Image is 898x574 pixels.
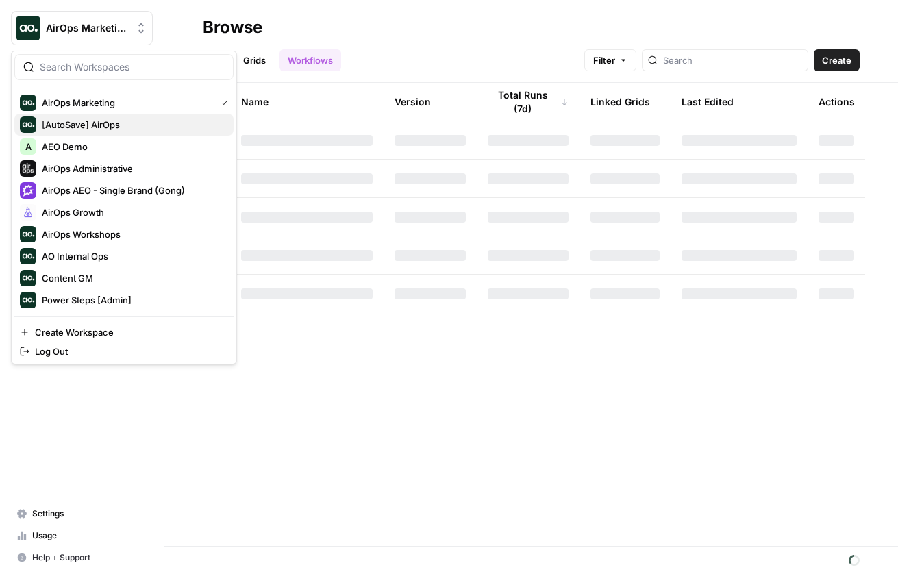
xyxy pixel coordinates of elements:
a: Workflows [279,49,341,71]
img: AO Internal Ops Logo [20,248,36,264]
div: Total Runs (7d) [488,83,569,121]
span: AirOps Workshops [42,227,223,241]
span: Settings [32,508,147,520]
img: AirOps Marketing Logo [20,95,36,111]
img: [AutoSave] AirOps Logo [20,116,36,133]
div: Version [395,83,431,121]
img: Power Steps [Admin] Logo [20,292,36,308]
a: Create Workspace [14,323,234,342]
span: Power Steps [Admin] [42,293,223,307]
span: Help + Support [32,551,147,564]
span: AEO Demo [42,140,223,153]
span: [AutoSave] AirOps [42,118,223,132]
a: Usage [11,525,153,547]
div: Actions [819,83,855,121]
span: AirOps Administrative [42,162,223,175]
span: Log Out [35,345,223,358]
span: AirOps Marketing [42,96,210,110]
a: Log Out [14,342,234,361]
span: Create [822,53,851,67]
span: AO Internal Ops [42,249,223,263]
a: Settings [11,503,153,525]
button: Workspace: AirOps Marketing [11,11,153,45]
span: Content GM [42,271,223,285]
img: AirOps AEO - Single Brand (Gong) Logo [20,182,36,199]
span: A [25,140,32,153]
a: All [203,49,229,71]
div: Name [241,83,373,121]
button: Help + Support [11,547,153,569]
span: AirOps AEO - Single Brand (Gong) [42,184,223,197]
div: Linked Grids [590,83,650,121]
span: Filter [593,53,615,67]
div: Last Edited [682,83,734,121]
input: Search [663,53,802,67]
img: Content GM Logo [20,270,36,286]
img: AirOps Workshops Logo [20,226,36,242]
span: AirOps Growth [42,205,223,219]
span: Usage [32,529,147,542]
button: Create [814,49,860,71]
img: AirOps Growth Logo [20,204,36,221]
input: Search Workspaces [40,60,225,74]
div: Browse [203,16,262,38]
a: Grids [235,49,274,71]
span: AirOps Marketing [46,21,129,35]
img: AirOps Marketing Logo [16,16,40,40]
span: Create Workspace [35,325,223,339]
div: Workspace: AirOps Marketing [11,51,237,364]
button: Filter [584,49,636,71]
img: AirOps Administrative Logo [20,160,36,177]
